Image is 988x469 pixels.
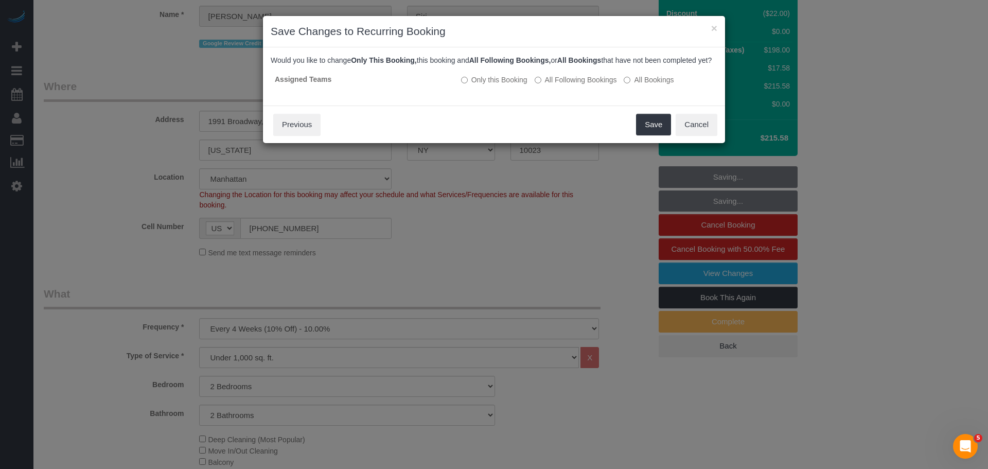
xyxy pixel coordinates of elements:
label: All other bookings in the series will remain the same. [461,75,527,85]
input: All Following Bookings [535,77,541,83]
input: All Bookings [624,77,630,83]
button: × [711,23,717,33]
label: This and all the bookings after it will be changed. [535,75,617,85]
span: 5 [974,434,982,442]
iframe: Intercom live chat [953,434,978,459]
b: Only This Booking, [351,56,417,64]
button: Save [636,114,671,135]
label: All bookings that have not been completed yet will be changed. [624,75,674,85]
p: Would you like to change this booking and or that have not been completed yet? [271,55,717,65]
b: All Bookings [557,56,602,64]
h3: Save Changes to Recurring Booking [271,24,717,39]
button: Previous [273,114,321,135]
strong: Assigned Teams [275,75,331,83]
b: All Following Bookings, [469,56,551,64]
input: Only this Booking [461,77,468,83]
button: Cancel [676,114,717,135]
